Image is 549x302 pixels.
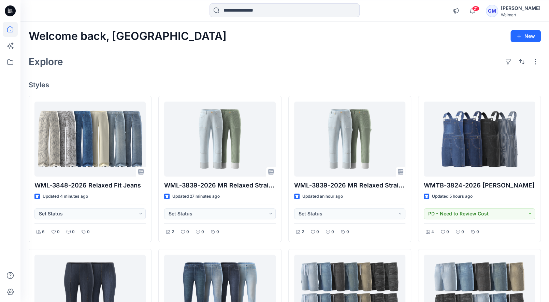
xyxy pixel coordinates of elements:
p: 0 [461,228,464,236]
p: 0 [331,228,334,236]
p: 0 [476,228,479,236]
div: Walmart [501,12,540,17]
p: 2 [172,228,174,236]
a: WML-3839-2026 MR Relaxed Straight Carpenter_Cost Opt [164,102,275,177]
p: 0 [216,228,219,236]
h4: Styles [29,81,541,89]
p: Updated 27 minutes ago [172,193,220,200]
p: 0 [316,228,319,236]
p: 0 [186,228,189,236]
button: New [510,30,541,42]
a: WML-3839-2026 MR Relaxed Straight Carpenter [294,102,405,177]
p: 0 [57,228,60,236]
p: WMTB-3824-2026 [PERSON_NAME] [424,181,535,190]
p: 0 [72,228,75,236]
p: 4 [431,228,434,236]
p: 2 [302,228,304,236]
p: WML-3839-2026 MR Relaxed Straight [PERSON_NAME] [294,181,405,190]
h2: Welcome back, [GEOGRAPHIC_DATA] [29,30,227,43]
a: WML-3848-2026 Relaxed Fit Jeans [34,102,146,177]
p: 0 [446,228,449,236]
p: 0 [87,228,90,236]
p: 6 [42,228,45,236]
p: 0 [346,228,349,236]
p: Updated 5 hours ago [432,193,473,200]
a: WMTB-3824-2026 Shortall [424,102,535,177]
p: Updated an hour ago [302,193,343,200]
div: [PERSON_NAME] [501,4,540,12]
p: 0 [201,228,204,236]
div: GM [486,5,498,17]
p: WML-3839-2026 MR Relaxed Straight Carpenter_Cost Opt [164,181,275,190]
h2: Explore [29,56,63,67]
p: WML-3848-2026 Relaxed Fit Jeans [34,181,146,190]
span: 21 [472,6,479,11]
p: Updated 4 minutes ago [43,193,88,200]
